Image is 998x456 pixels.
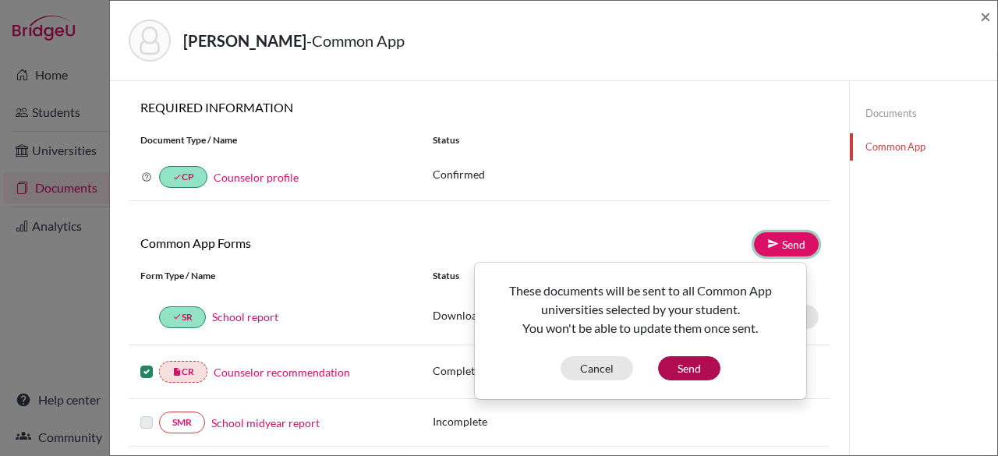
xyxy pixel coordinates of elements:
[129,269,421,283] div: Form Type / Name
[433,307,593,323] p: Downloaded on [DATE]
[433,269,593,283] div: Status
[214,364,350,380] a: Counselor recommendation
[433,413,593,429] p: Incomplete
[159,412,205,433] a: SMR
[421,133,830,147] div: Status
[129,133,421,147] div: Document Type / Name
[474,262,807,400] div: Send
[159,361,207,383] a: insert_drive_fileCR
[159,166,207,188] a: doneCP
[561,356,633,380] button: Cancel
[754,232,819,256] a: Send
[850,133,997,161] a: Common App
[172,172,182,182] i: done
[433,166,819,182] p: Confirmed
[159,306,206,328] a: doneSR
[214,171,299,184] a: Counselor profile
[172,312,182,321] i: done
[129,235,480,250] h6: Common App Forms
[850,100,997,127] a: Documents
[211,415,320,431] a: School midyear report
[172,367,182,376] i: insert_drive_file
[183,31,306,50] strong: [PERSON_NAME]
[129,100,830,115] h6: REQUIRED INFORMATION
[487,281,794,338] p: These documents will be sent to all Common App universities selected by your student. You won't b...
[980,5,991,27] span: ×
[212,309,278,325] a: School report
[980,7,991,26] button: Close
[306,31,405,50] span: - Common App
[433,362,593,379] p: Complete
[658,356,720,380] button: Send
